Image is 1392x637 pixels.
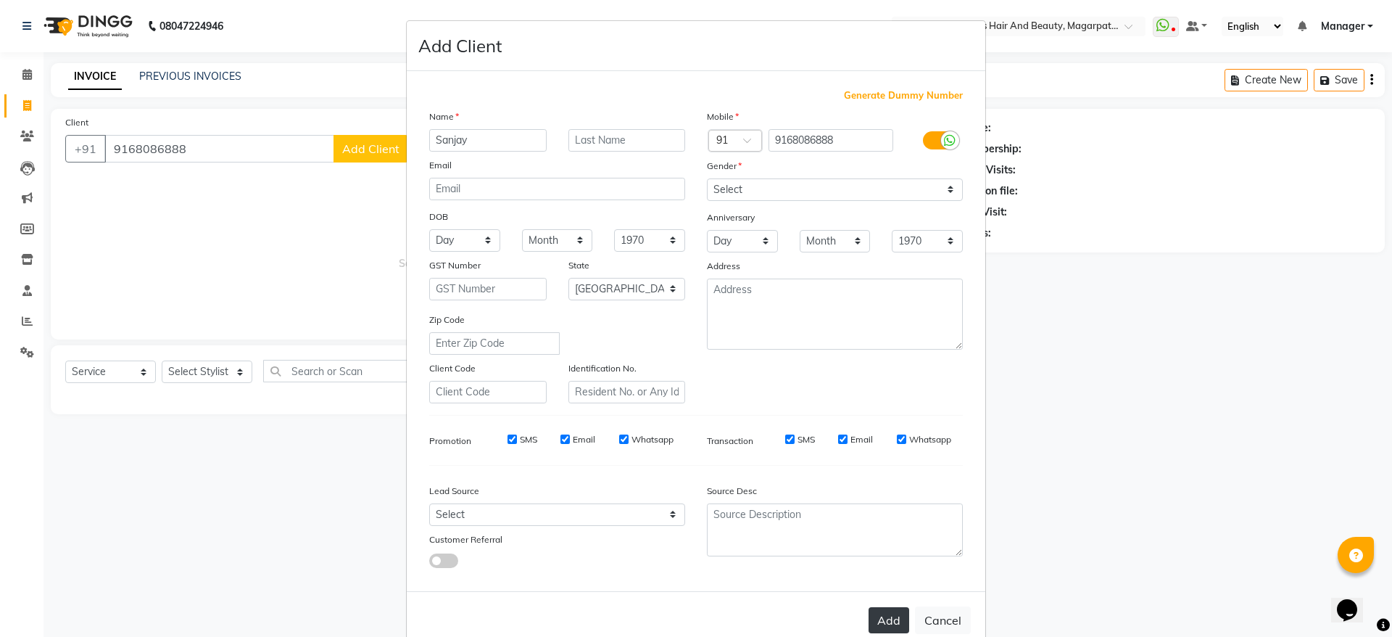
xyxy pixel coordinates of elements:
[1331,579,1377,622] iframe: chat widget
[707,110,739,123] label: Mobile
[707,485,757,498] label: Source Desc
[844,89,963,103] span: Generate Dummy Number
[568,362,637,375] label: Identification No.
[520,433,537,446] label: SMS
[573,433,595,446] label: Email
[429,332,560,355] input: Enter Zip Code
[429,178,685,200] input: Email
[429,159,452,172] label: Email
[429,362,476,375] label: Client Code
[429,259,481,272] label: GST Number
[429,435,471,448] label: Promotion
[429,278,547,300] input: GST Number
[429,129,547,152] input: First Name
[707,211,755,224] label: Anniversary
[429,485,479,498] label: Lead Source
[568,129,686,152] input: Last Name
[869,607,909,633] button: Add
[429,381,547,403] input: Client Code
[568,259,589,272] label: State
[568,381,686,403] input: Resident No. or Any Id
[850,433,873,446] label: Email
[797,433,815,446] label: SMS
[429,533,502,546] label: Customer Referral
[429,210,448,223] label: DOB
[915,607,971,634] button: Cancel
[707,160,742,173] label: Gender
[418,33,502,59] h4: Add Client
[707,435,753,448] label: Transaction
[429,313,465,326] label: Zip Code
[631,433,674,446] label: Whatsapp
[707,260,740,273] label: Address
[429,110,459,123] label: Name
[768,129,894,152] input: Mobile
[909,433,951,446] label: Whatsapp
